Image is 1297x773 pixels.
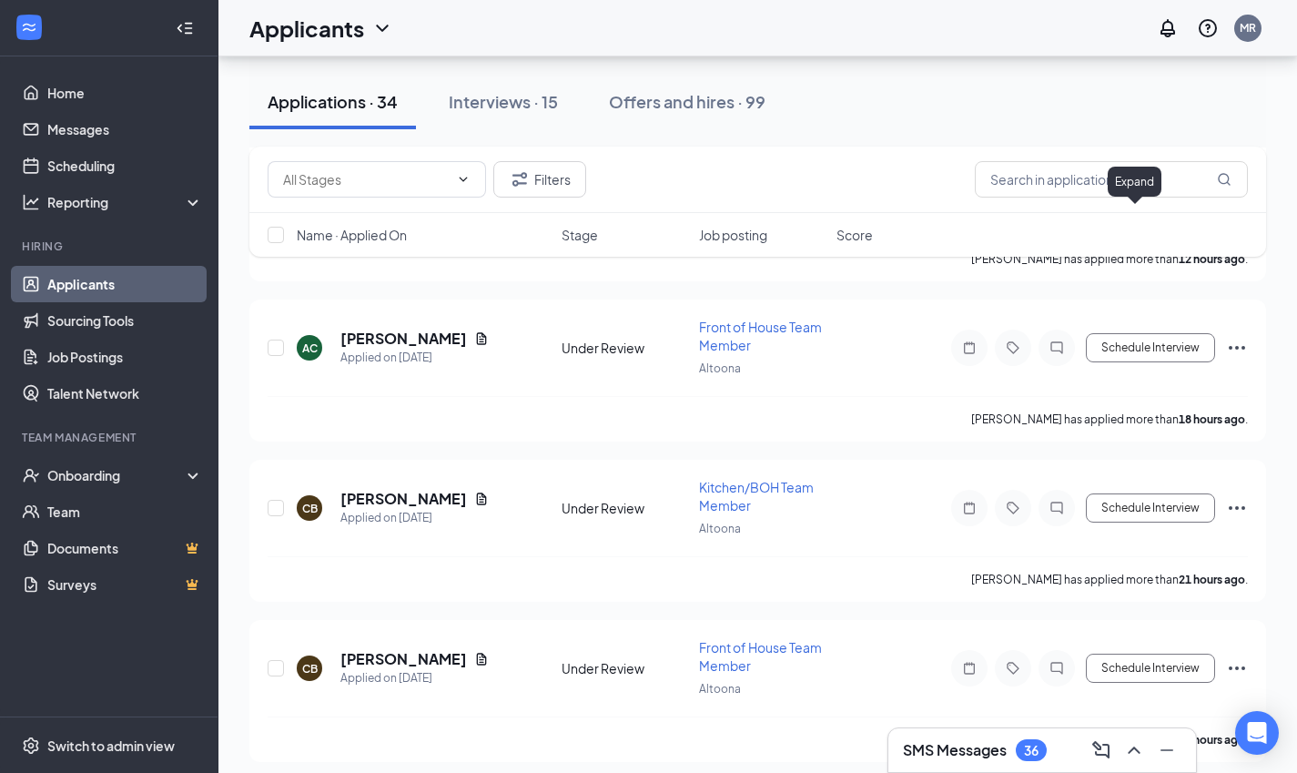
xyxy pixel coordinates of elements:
span: Score [836,226,873,244]
svg: ChevronDown [456,172,471,187]
a: Applicants [47,266,203,302]
svg: Note [958,501,980,515]
svg: Analysis [22,193,40,211]
a: Messages [47,111,203,147]
svg: Tag [1002,341,1024,355]
p: [PERSON_NAME] has applied more than . [971,572,1248,587]
span: Job posting [699,226,767,244]
span: Altoona [699,361,741,375]
svg: Notifications [1157,17,1179,39]
div: CB [302,661,318,676]
button: Schedule Interview [1086,654,1215,683]
svg: Tag [1002,501,1024,515]
b: 21 hours ago [1179,733,1245,747]
a: SurveysCrown [47,566,203,603]
svg: ChatInactive [1046,501,1068,515]
button: Minimize [1152,736,1181,765]
svg: ComposeMessage [1090,739,1112,761]
svg: Tag [1002,661,1024,676]
svg: Ellipses [1226,497,1248,519]
div: Open Intercom Messenger [1235,711,1279,755]
svg: Document [474,652,489,666]
a: Team [47,493,203,530]
svg: QuestionInfo [1197,17,1219,39]
svg: Collapse [176,19,194,37]
div: Applied on [DATE] [340,509,489,527]
a: Home [47,75,203,111]
div: Reporting [47,193,204,211]
a: Job Postings [47,339,203,375]
div: Switch to admin view [47,737,175,755]
input: Search in applications [975,161,1248,198]
svg: Ellipses [1226,657,1248,679]
button: ChevronUp [1120,736,1149,765]
svg: ChatInactive [1046,661,1068,676]
svg: ChatInactive [1046,341,1068,355]
a: Scheduling [47,147,203,184]
div: Applied on [DATE] [340,669,489,687]
button: Schedule Interview [1086,493,1215,523]
div: Applications · 34 [268,90,398,113]
span: Altoona [699,682,741,696]
svg: Minimize [1156,739,1178,761]
span: Altoona [699,522,741,535]
div: Offers and hires · 99 [609,90,765,113]
div: 36 [1024,743,1039,758]
svg: Filter [509,168,531,190]
h5: [PERSON_NAME] [340,329,467,349]
button: Filter Filters [493,161,586,198]
div: Under Review [562,659,688,677]
b: 18 hours ago [1179,412,1245,426]
h1: Applicants [249,13,364,44]
p: [PERSON_NAME] has applied more than . [971,412,1248,427]
span: Front of House Team Member [699,639,822,674]
a: DocumentsCrown [47,530,203,566]
b: 21 hours ago [1179,573,1245,586]
svg: ChevronDown [371,17,393,39]
div: Team Management [22,430,199,445]
svg: MagnifyingGlass [1217,172,1231,187]
span: Name · Applied On [297,226,407,244]
button: Schedule Interview [1086,333,1215,362]
div: AC [302,341,318,356]
span: Kitchen/BOH Team Member [699,479,814,514]
svg: Ellipses [1226,337,1248,359]
h5: [PERSON_NAME] [340,489,467,509]
input: All Stages [283,169,449,189]
svg: Document [474,331,489,346]
span: Front of House Team Member [699,319,822,353]
div: Applied on [DATE] [340,349,489,367]
span: Stage [562,226,598,244]
svg: UserCheck [22,466,40,484]
svg: WorkstreamLogo [20,18,38,36]
button: ComposeMessage [1087,736,1116,765]
div: CB [302,501,318,516]
svg: Document [474,492,489,506]
div: Under Review [562,339,688,357]
div: Under Review [562,499,688,517]
div: MR [1240,20,1256,36]
svg: ChevronUp [1123,739,1145,761]
h3: SMS Messages [903,740,1007,760]
svg: Note [958,341,980,355]
div: Onboarding [47,466,187,484]
div: Hiring [22,239,199,254]
svg: Note [958,661,980,676]
a: Talent Network [47,375,203,412]
svg: Settings [22,737,40,755]
div: Expand [1108,167,1161,197]
a: Sourcing Tools [47,302,203,339]
div: Interviews · 15 [449,90,558,113]
h5: [PERSON_NAME] [340,649,467,669]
